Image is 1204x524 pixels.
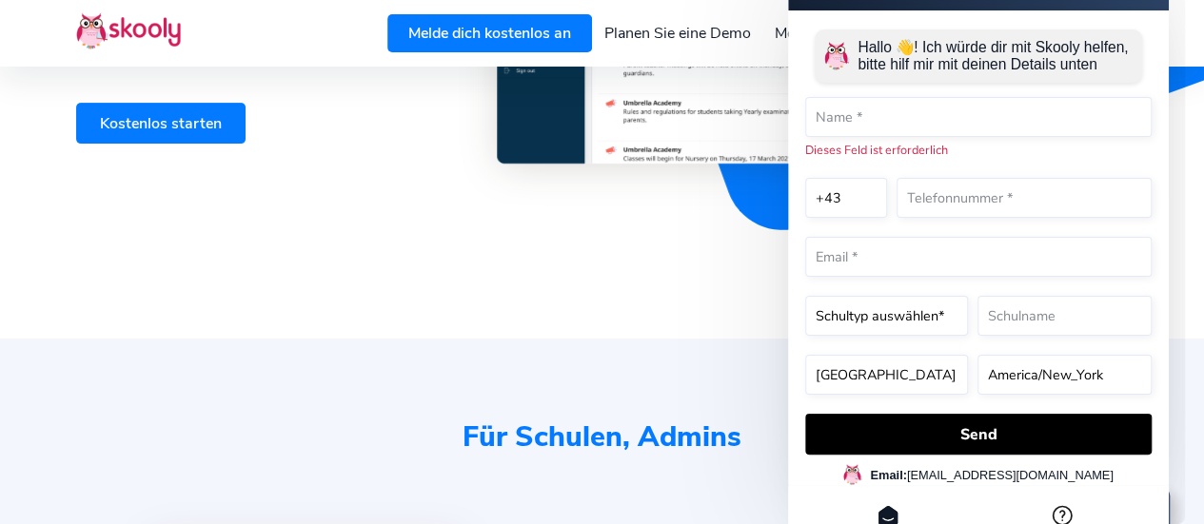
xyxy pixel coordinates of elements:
[76,103,246,144] a: Kostenlos starten
[76,1,466,72] h2: Halten Sie alle Benutzer sofort über alle digitalen Kanäle, E-Mails und mobilen Apps auf dem Lauf...
[76,12,181,49] img: Skooly
[592,18,763,49] a: Planen Sie eine Demo
[387,14,592,52] a: Melde dich kostenlos an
